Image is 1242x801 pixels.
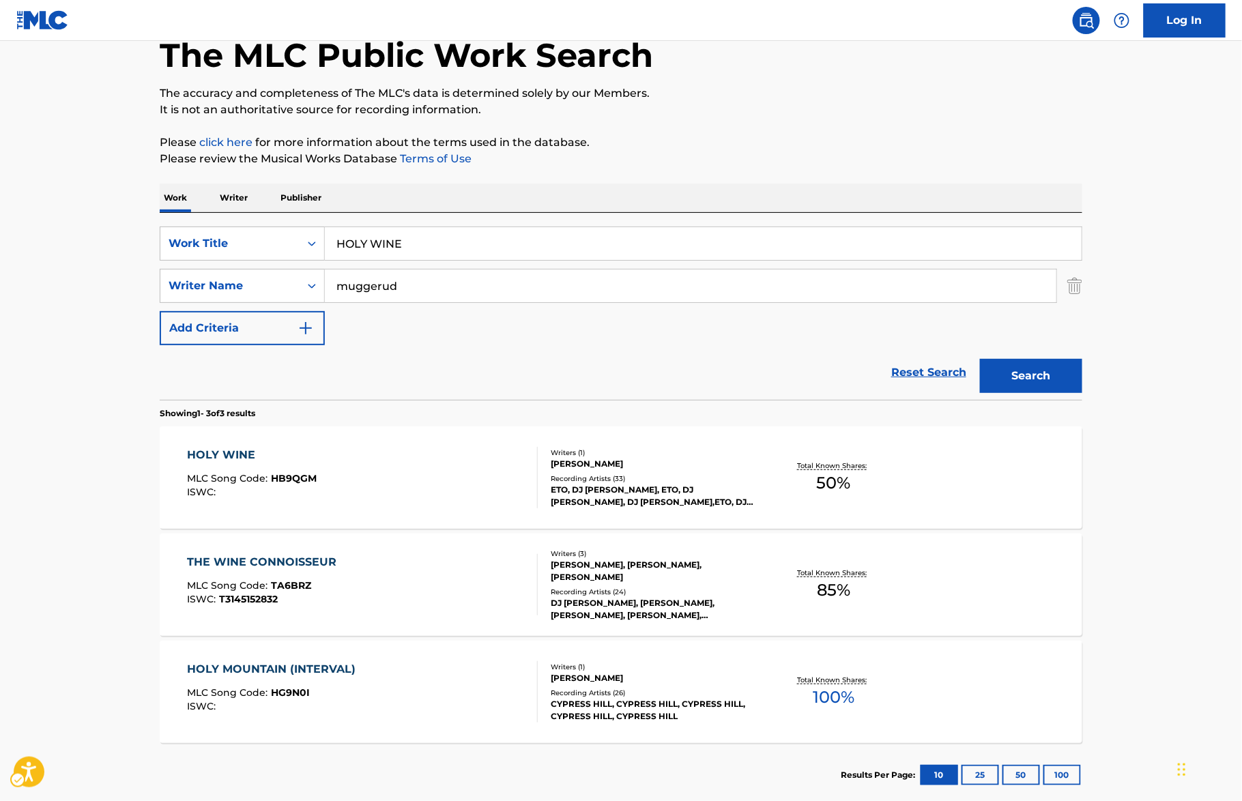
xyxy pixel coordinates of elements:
p: Total Known Shares: [797,461,870,471]
div: Recording Artists ( 33 ) [551,474,757,484]
div: HOLY MOUNTAIN (INTERVAL) [188,661,363,678]
span: MLC Song Code : [188,472,272,484]
a: Terms of Use [397,152,472,165]
p: Publisher [276,184,326,212]
button: 50 [1002,765,1040,785]
div: CYPRESS HILL, CYPRESS HILL, CYPRESS HILL, CYPRESS HILL, CYPRESS HILL [551,698,757,723]
span: HB9QGM [272,472,317,484]
span: MLC Song Code : [188,579,272,592]
div: Writer Name [169,278,291,294]
a: Log In [1144,3,1226,38]
div: THE WINE CONNOISSEUR [188,554,344,570]
div: [PERSON_NAME] [551,458,757,470]
p: Please for more information about the terms used in the database. [160,134,1082,151]
img: Delete Criterion [1067,269,1082,303]
span: ISWC : [188,593,220,605]
span: 100 % [813,685,854,710]
span: MLC Song Code : [188,686,272,699]
div: DJ [PERSON_NAME], [PERSON_NAME], [PERSON_NAME], [PERSON_NAME],[PERSON_NAME],[PERSON_NAME], [PERSO... [551,597,757,622]
button: 25 [962,765,999,785]
form: Search Form [160,227,1082,400]
div: Work Title [169,235,291,252]
span: 50 % [817,471,851,495]
p: Please review the Musical Works Database [160,151,1082,167]
p: Results Per Page: [841,769,919,781]
div: Writers ( 3 ) [551,549,757,559]
img: 9d2ae6d4665cec9f34b9.svg [298,320,314,336]
div: [PERSON_NAME] [551,672,757,684]
button: Add Criteria [160,311,325,345]
img: MLC Logo [16,10,69,30]
div: HOLY WINE [188,447,317,463]
p: Total Known Shares: [797,568,870,578]
h1: The MLC Public Work Search [160,35,653,76]
img: help [1114,12,1130,29]
span: TA6BRZ [272,579,312,592]
a: HOLY MOUNTAIN (INTERVAL)MLC Song Code:HG9N0IISWC:Writers (1)[PERSON_NAME]Recording Artists (26)CY... [160,641,1082,743]
div: [PERSON_NAME], [PERSON_NAME], [PERSON_NAME] [551,559,757,583]
div: Chat Widget [1174,736,1242,801]
a: Reset Search [884,358,973,388]
button: 100 [1043,765,1081,785]
span: ISWC : [188,486,220,498]
div: Writers ( 1 ) [551,662,757,672]
span: HG9N0I [272,686,310,699]
div: ETO, DJ [PERSON_NAME], ETO, DJ [PERSON_NAME], DJ [PERSON_NAME],ETO, DJ [PERSON_NAME],ETO, DJ [PER... [551,484,757,508]
div: Writers ( 1 ) [551,448,757,458]
button: Search [980,359,1082,393]
span: T3145152832 [220,593,278,605]
p: It is not an authoritative source for recording information. [160,102,1082,118]
span: 85 % [817,578,850,602]
button: 10 [921,765,958,785]
p: Total Known Shares: [797,675,870,685]
p: Writer [216,184,252,212]
a: HOLY WINEMLC Song Code:HB9QGMISWC:Writers (1)[PERSON_NAME]Recording Artists (33)ETO, DJ [PERSON_N... [160,426,1082,529]
a: click here [199,136,252,149]
div: Recording Artists ( 24 ) [551,587,757,597]
div: Recording Artists ( 26 ) [551,688,757,698]
p: Showing 1 - 3 of 3 results [160,407,255,420]
img: search [1078,12,1095,29]
p: The accuracy and completeness of The MLC's data is determined solely by our Members. [160,85,1082,102]
a: THE WINE CONNOISSEURMLC Song Code:TA6BRZISWC:T3145152832Writers (3)[PERSON_NAME], [PERSON_NAME], ... [160,534,1082,636]
div: Drag [1178,749,1186,790]
span: ISWC : [188,700,220,712]
p: Work [160,184,191,212]
iframe: Hubspot Iframe [1174,736,1242,801]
